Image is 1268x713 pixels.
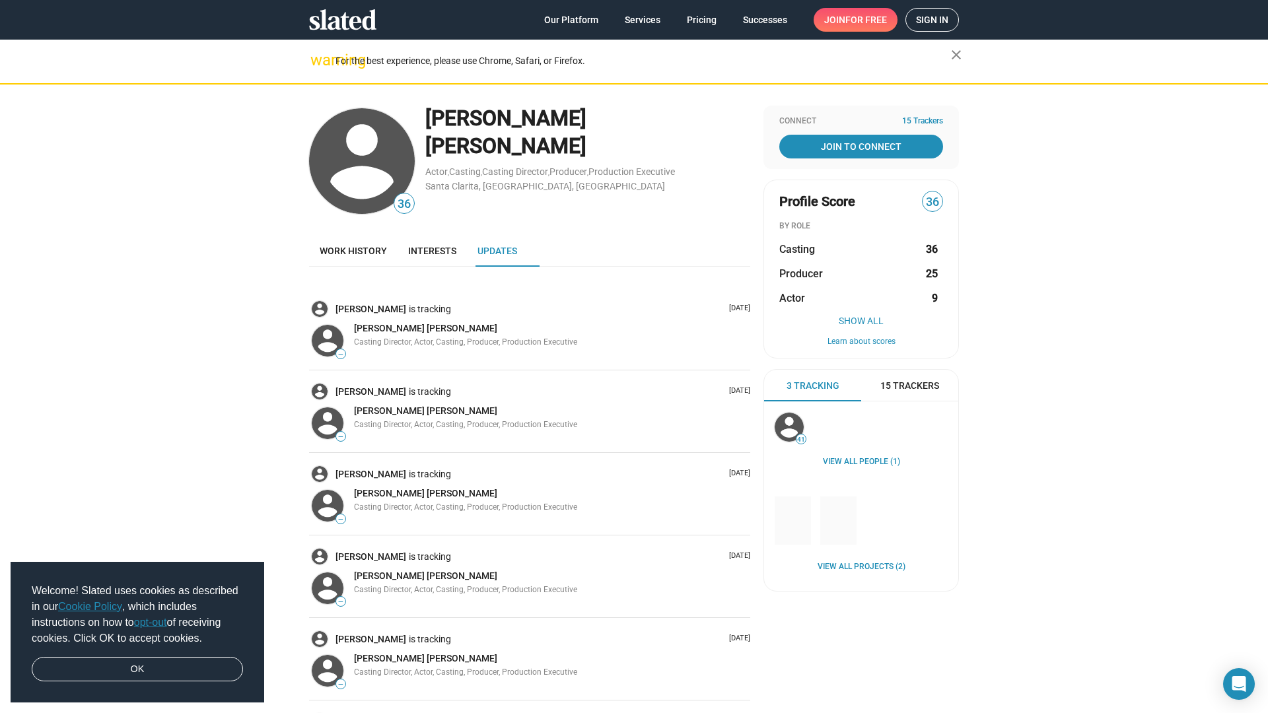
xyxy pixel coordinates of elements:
span: Casting Director, Actor, Casting, Producer, Production Executive [354,420,577,429]
a: [PERSON_NAME] [PERSON_NAME] [354,405,497,417]
a: Casting Director [482,166,548,177]
span: Updates [477,246,517,256]
a: [PERSON_NAME] [335,633,409,646]
span: , [448,169,449,176]
a: Interests [398,235,467,267]
span: Our Platform [544,8,598,32]
div: cookieconsent [11,562,264,703]
a: [PERSON_NAME] [335,303,409,316]
span: Casting Director, Actor, Casting, Producer, Production Executive [354,502,577,512]
span: is tracking [409,468,454,481]
a: Our Platform [534,8,609,32]
p: [DATE] [724,304,750,314]
a: [PERSON_NAME] [PERSON_NAME] [354,322,497,335]
a: [PERSON_NAME] [PERSON_NAME] [354,652,497,665]
a: Updates [467,235,528,267]
span: Services [625,8,660,32]
a: Join To Connect [779,135,943,158]
a: Sign in [905,8,959,32]
p: [DATE] [724,551,750,561]
mat-icon: close [948,47,964,63]
span: is tracking [409,303,454,316]
a: opt-out [134,617,167,628]
div: Open Intercom Messenger [1223,668,1255,700]
span: for free [845,8,887,32]
span: Casting Director, Actor, Casting, Producer, Production Executive [354,585,577,594]
a: [PERSON_NAME] [335,551,409,563]
a: Cookie Policy [58,601,122,612]
span: Casting Director, Actor, Casting, Producer, Production Executive [354,337,577,347]
a: [PERSON_NAME] [PERSON_NAME] [354,487,497,500]
span: Successes [743,8,787,32]
span: — [336,433,345,440]
button: Learn about scores [779,337,943,347]
div: For the best experience, please use Chrome, Safari, or Firefox. [335,52,951,70]
span: 15 Trackers [902,116,943,127]
span: Profile Score [779,193,855,211]
span: 36 [394,195,414,213]
span: Work history [320,246,387,256]
span: is tracking [409,551,454,563]
a: Pricing [676,8,727,32]
span: Actor [779,291,805,305]
a: View all Projects (2) [818,562,905,572]
span: is tracking [409,633,454,646]
a: [PERSON_NAME] [335,468,409,481]
button: Show All [779,316,943,326]
span: 36 [923,193,942,211]
mat-icon: warning [310,52,326,68]
a: Producer [549,166,587,177]
a: Production Executive [588,166,675,177]
span: — [336,681,345,688]
div: BY ROLE [779,221,943,232]
span: Interests [408,246,456,256]
span: , [481,169,482,176]
p: [DATE] [724,469,750,479]
span: [PERSON_NAME] [PERSON_NAME] [354,653,497,663]
strong: 25 [926,267,938,281]
a: [PERSON_NAME] [335,386,409,398]
span: Welcome! Slated uses cookies as described in our , which includes instructions on how to of recei... [32,583,243,646]
span: Producer [779,267,823,281]
a: Joinfor free [814,8,898,32]
span: 41 [796,436,806,444]
strong: 36 [926,242,938,256]
a: Actor [425,166,448,177]
span: — [336,351,345,358]
span: — [336,516,345,523]
a: [PERSON_NAME] [PERSON_NAME] [354,570,497,582]
span: Casting [779,242,815,256]
a: dismiss cookie message [32,657,243,682]
span: [PERSON_NAME] [PERSON_NAME] [354,323,497,333]
span: , [548,169,549,176]
span: 15 Trackers [880,380,939,392]
div: [PERSON_NAME] [PERSON_NAME] [425,104,750,160]
span: Join To Connect [782,135,940,158]
span: — [336,598,345,605]
span: [PERSON_NAME] [PERSON_NAME] [354,570,497,581]
a: Successes [732,8,798,32]
a: Santa Clarita, [GEOGRAPHIC_DATA], [GEOGRAPHIC_DATA] [425,181,665,191]
p: [DATE] [724,634,750,644]
a: Work history [309,235,398,267]
span: Pricing [687,8,717,32]
span: , [587,169,588,176]
span: [PERSON_NAME] [PERSON_NAME] [354,488,497,498]
span: [PERSON_NAME] [PERSON_NAME] [354,405,497,416]
p: [DATE] [724,386,750,396]
span: Casting Director, Actor, Casting, Producer, Production Executive [354,667,577,677]
a: Services [614,8,671,32]
span: Sign in [916,9,948,31]
span: is tracking [409,386,454,398]
a: Casting [449,166,481,177]
strong: 9 [932,291,938,305]
span: Join [824,8,887,32]
a: View all People (1) [823,457,900,467]
span: 3 Tracking [787,380,839,392]
div: Connect [779,116,943,127]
